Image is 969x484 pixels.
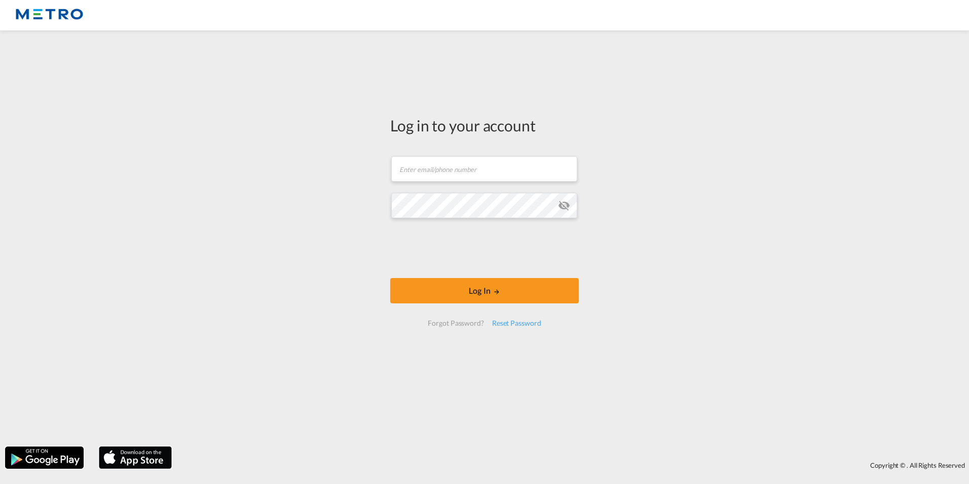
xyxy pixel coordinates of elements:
[407,228,562,268] iframe: reCAPTCHA
[15,4,84,27] img: 25181f208a6c11efa6aa1bf80d4cef53.png
[391,156,577,182] input: Enter email/phone number
[390,278,579,303] button: LOGIN
[424,314,488,332] div: Forgot Password?
[98,445,173,470] img: apple.png
[4,445,85,470] img: google.png
[177,457,969,474] div: Copyright © . All Rights Reserved
[390,115,579,136] div: Log in to your account
[558,199,570,212] md-icon: icon-eye-off
[488,314,545,332] div: Reset Password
